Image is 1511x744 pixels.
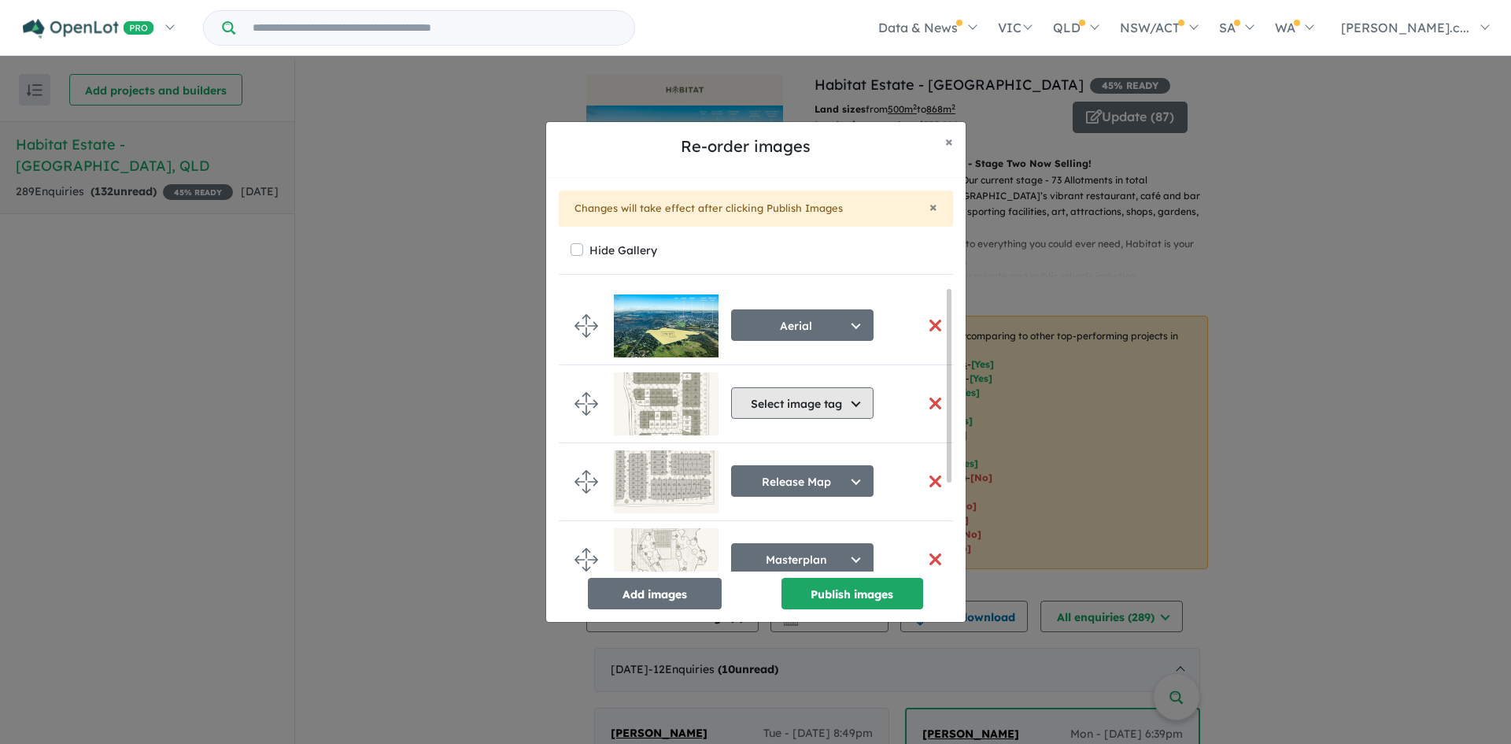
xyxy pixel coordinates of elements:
h5: Re-order images [559,135,933,158]
img: drag.svg [574,470,598,494]
div: Changes will take effect after clicking Publish Images [559,191,953,227]
span: × [945,132,953,150]
span: × [929,198,937,216]
img: Habitat%20Estate%20-%20Mount%20Kynoch___1747877571.jpg [614,450,719,513]
button: Release Map [731,465,874,497]
img: Habitat%20Estate%20-%20Mount%20Kynoch___1747712097.jpg [614,528,719,591]
img: drag.svg [574,548,598,572]
button: Masterplan [731,543,874,575]
button: Close [929,200,937,214]
img: Habitat%20Estate%20-%20Mount%20Kynoch___1687484718.jpg [614,294,719,357]
img: Habitat%20Estate%20-%20Mount%20Kynoch___1759463259.jpg [614,372,719,435]
button: Select image tag [731,387,874,419]
img: Openlot PRO Logo White [23,19,154,39]
label: Hide Gallery [589,239,657,261]
img: drag.svg [574,314,598,338]
button: Aerial [731,309,874,341]
button: Add images [588,578,722,609]
input: Try estate name, suburb, builder or developer [238,11,631,45]
span: [PERSON_NAME].c... [1341,20,1469,35]
button: Publish images [781,578,923,609]
img: drag.svg [574,392,598,416]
